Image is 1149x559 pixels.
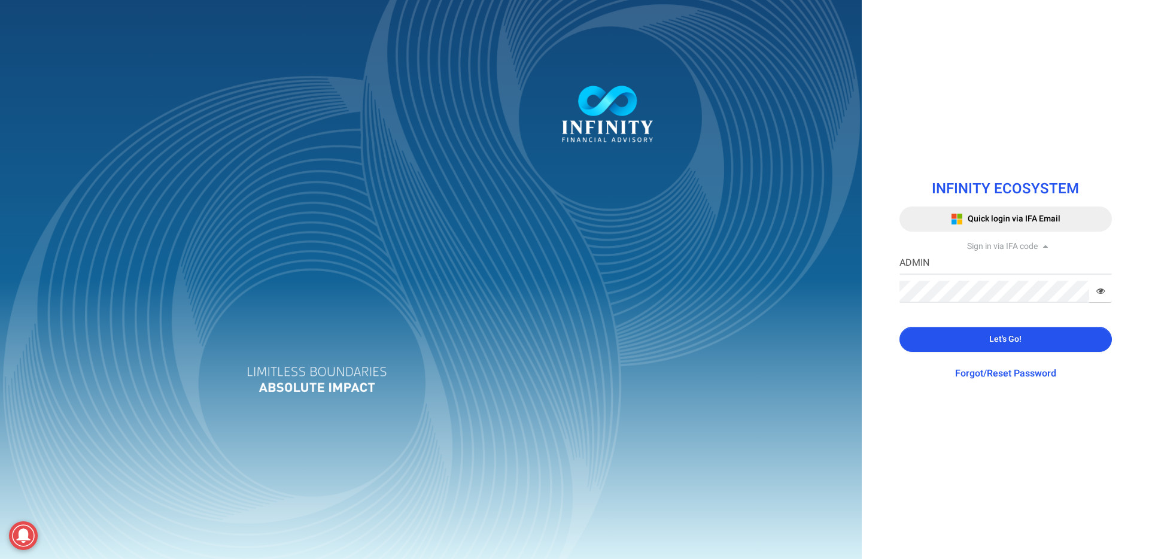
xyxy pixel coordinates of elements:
[899,206,1112,232] button: Quick login via IFA Email
[955,366,1056,381] a: Forgot/Reset Password
[899,327,1112,352] button: Let's Go!
[989,333,1022,345] span: Let's Go!
[899,241,1112,253] div: Sign in via IFA code
[968,212,1060,225] span: Quick login via IFA Email
[899,253,1112,275] input: IFA Code
[967,240,1038,253] span: Sign in via IFA code
[899,181,1112,197] h1: INFINITY ECOSYSTEM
